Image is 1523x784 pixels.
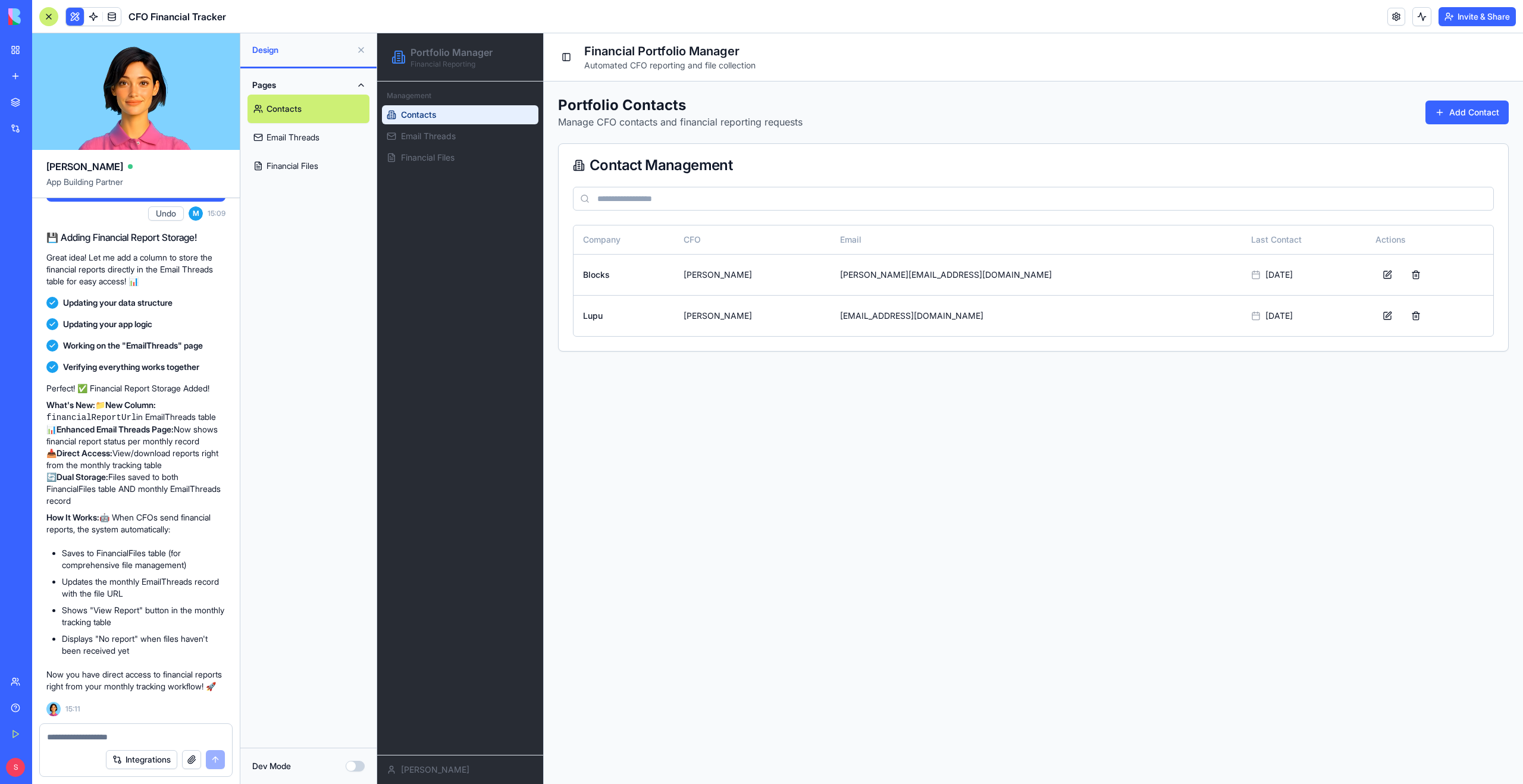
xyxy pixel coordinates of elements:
a: Financial Files [247,152,369,180]
strong: What's New: [46,400,95,410]
li: Saves to FinancialFiles table (for comprehensive file management) [62,547,225,571]
span: Email Threads [24,97,79,109]
h2: 💾 Adding Financial Report Storage! [46,230,225,244]
p: Perfect! ✅ Financial Report Storage Added! [46,382,225,394]
a: Financial Files [5,115,161,134]
strong: New Column: [105,400,156,410]
div: Contact Management [196,125,1117,139]
label: Dev Mode [252,760,291,772]
span: CFO Financial Tracker [129,10,226,24]
p: Now you have direct access to financial reports right from your monthly tracking workflow! 🚀 [46,669,225,692]
td: [EMAIL_ADDRESS][DOMAIN_NAME] [453,262,865,303]
span: Updating your data structure [63,297,173,309]
p: Automated CFO reporting and file collection [207,26,378,38]
button: Integrations [106,750,177,769]
td: [PERSON_NAME][EMAIL_ADDRESS][DOMAIN_NAME] [453,221,865,262]
span: App Building Partner [46,176,225,197]
strong: Enhanced Email Threads Page: [57,424,174,434]
p: Great idea! Let me add a column to store the financial reports directly in the Email Threads tabl... [46,252,225,287]
button: [PERSON_NAME] [5,727,161,746]
button: Invite & Share [1439,7,1516,26]
span: Updating your app logic [63,318,152,330]
p: 📁 in EmailThreads table 📊 Now shows financial report status per monthly record 📥 View/download re... [46,399,225,507]
a: Contacts [5,72,161,91]
h1: Financial Portfolio Manager [207,10,378,26]
h2: Portfolio Manager [33,12,115,26]
td: Lupu [196,262,297,303]
button: Pages [247,76,369,95]
p: Manage CFO contacts and financial reporting requests [181,81,425,96]
th: CFO [297,192,453,221]
th: Company [196,192,297,221]
a: Email Threads [5,93,161,112]
span: Working on the "EmailThreads" page [63,340,203,352]
div: [DATE] [874,236,979,247]
td: [PERSON_NAME] [297,221,453,262]
strong: Dual Storage: [57,472,108,482]
button: Undo [148,206,184,221]
span: [PERSON_NAME] [46,159,123,174]
span: Financial Files [24,118,77,130]
li: Displays "No report" when files haven't been received yet [62,633,225,657]
td: [PERSON_NAME] [297,262,453,303]
td: Blocks [196,221,297,262]
div: Management [5,53,161,72]
li: Shows "View Report" button in the monthly tracking table [62,604,225,628]
h1: Portfolio Contacts [181,62,425,81]
span: 15:11 [65,704,80,714]
a: Contacts [247,95,369,123]
span: Design [252,44,352,56]
img: logo [8,8,82,25]
span: Contacts [24,76,59,87]
a: Email Threads [247,123,369,152]
th: Last Contact [864,192,989,221]
img: Ella_00000_wcx2te.png [46,702,61,716]
th: Actions [989,192,1116,221]
th: Email [453,192,865,221]
p: 🤖 When CFOs send financial reports, the system automatically: [46,512,225,535]
span: S [6,758,25,777]
span: [PERSON_NAME] [24,730,92,742]
span: 15:09 [208,209,225,218]
strong: How It Works: [46,512,99,522]
p: Financial Reporting [33,26,115,36]
strong: Direct Access: [57,448,112,458]
li: Updates the monthly EmailThreads record with the file URL [62,576,225,600]
button: Add Contact [1048,67,1132,91]
div: [DATE] [874,277,979,288]
span: Verifying everything works together [63,361,199,373]
code: financialReportUrl [46,413,136,422]
span: M [189,206,203,221]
